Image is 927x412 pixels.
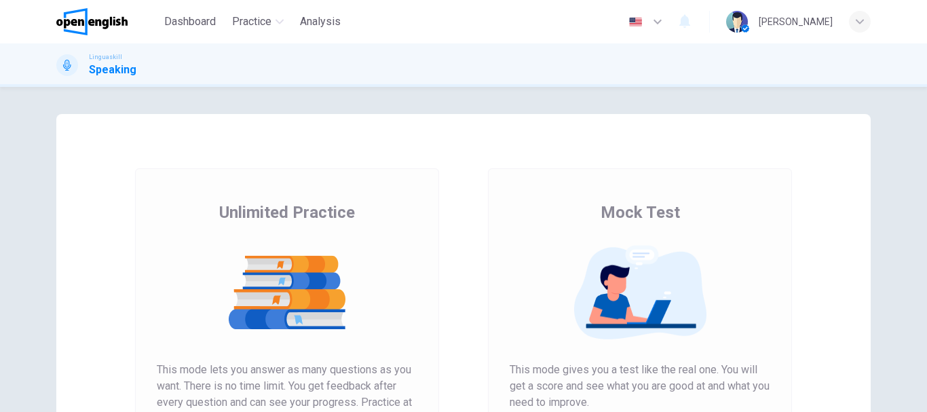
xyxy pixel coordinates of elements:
span: Linguaskill [89,52,122,62]
img: Profile picture [726,11,748,33]
h1: Speaking [89,62,136,78]
a: OpenEnglish logo [56,8,159,35]
button: Practice [227,10,289,34]
div: [PERSON_NAME] [759,14,833,30]
button: Analysis [295,10,346,34]
span: Analysis [300,14,341,30]
span: Practice [232,14,271,30]
img: en [627,17,644,27]
img: OpenEnglish logo [56,8,128,35]
span: Dashboard [164,14,216,30]
button: Dashboard [159,10,221,34]
span: Unlimited Practice [219,202,355,223]
span: Mock Test [601,202,680,223]
span: This mode gives you a test like the real one. You will get a score and see what you are good at a... [510,362,770,411]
